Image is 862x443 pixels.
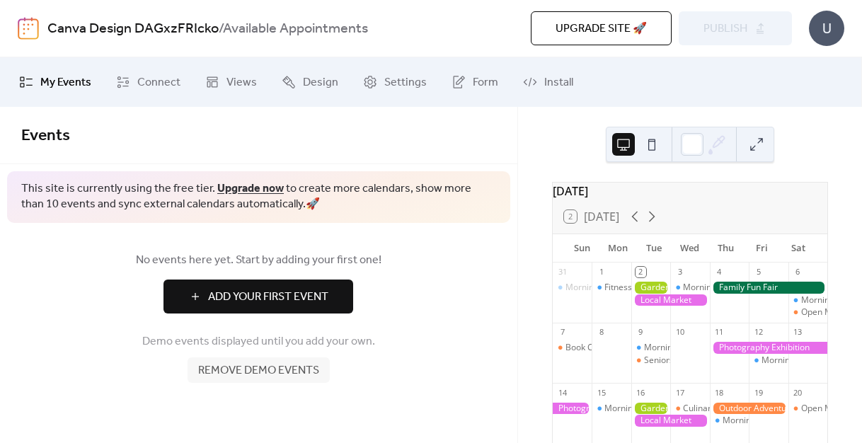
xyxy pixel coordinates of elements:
span: Connect [137,74,180,91]
button: Add Your First Event [163,280,353,313]
div: Book Club Gathering [553,342,592,354]
b: / [219,16,223,42]
div: Fitness Bootcamp [592,282,631,294]
div: [DATE] [553,183,827,200]
div: Fitness Bootcamp [604,282,674,294]
div: 11 [714,327,725,338]
a: Connect [105,63,191,101]
div: 5 [753,267,764,277]
div: 20 [793,387,803,398]
div: Outdoor Adventure Day [710,403,788,415]
span: Remove demo events [198,362,319,379]
span: Demo events displayed until you add your own. [142,333,375,350]
a: Settings [352,63,437,101]
div: Open Mic Night [801,306,862,318]
div: 12 [753,327,764,338]
div: Morning Yoga Bliss [644,342,720,354]
span: Design [303,74,338,91]
div: Morning Yoga Bliss [710,415,749,427]
a: Views [195,63,268,101]
div: Gardening Workshop [631,282,670,294]
span: Upgrade site 🚀 [556,21,647,38]
div: 19 [753,387,764,398]
div: 16 [636,387,646,398]
div: 2 [636,267,646,277]
div: 10 [674,327,685,338]
div: 9 [636,327,646,338]
div: 4 [714,267,725,277]
div: Seniors' Social Tea [631,355,670,367]
div: Culinary Cooking Class [670,403,709,415]
a: Add Your First Event [21,280,496,313]
div: 31 [557,267,568,277]
div: Local Market [631,415,710,427]
a: Install [512,63,584,101]
div: Fri [744,234,780,263]
div: Morning Yoga Bliss [565,282,641,294]
div: 3 [674,267,685,277]
div: 1 [596,267,607,277]
span: No events here yet. Start by adding your first one! [21,252,496,269]
div: Gardening Workshop [631,403,670,415]
div: Open Mic Night [801,403,862,415]
div: Sat [780,234,816,263]
div: 18 [714,387,725,398]
div: 6 [793,267,803,277]
img: logo [18,17,39,40]
div: Mon [600,234,636,263]
span: My Events [40,74,91,91]
div: Tue [636,234,672,263]
div: Book Club Gathering [565,342,647,354]
div: Morning Yoga Bliss [604,403,680,415]
div: Sun [564,234,600,263]
a: Form [441,63,509,101]
div: Open Mic Night [788,403,827,415]
div: Morning Yoga Bliss [592,403,631,415]
div: Culinary Cooking Class [683,403,773,415]
a: My Events [8,63,102,101]
span: Form [473,74,498,91]
button: Remove demo events [188,357,330,383]
span: Install [544,74,573,91]
span: Events [21,120,70,151]
div: 17 [674,387,685,398]
span: Add Your First Event [208,289,328,306]
span: This site is currently using the free tier. to create more calendars, show more than 10 events an... [21,181,496,213]
div: Open Mic Night [788,306,827,318]
div: Thu [708,234,744,263]
div: Photography Exhibition [553,403,592,415]
div: Morning Yoga Bliss [749,355,788,367]
div: Morning Yoga Bliss [631,342,670,354]
a: Canva Design DAGxzFRIcko [47,16,219,42]
div: U [809,11,844,46]
div: 14 [557,387,568,398]
button: Upgrade site 🚀 [531,11,672,45]
div: Morning Yoga Bliss [762,355,837,367]
div: Morning Yoga Bliss [553,282,592,294]
span: Views [226,74,257,91]
div: Local Market [631,294,710,306]
div: Photography Exhibition [710,342,827,354]
div: 8 [596,327,607,338]
div: Morning Yoga Bliss [788,294,827,306]
div: 13 [793,327,803,338]
a: Upgrade now [217,178,284,200]
div: 15 [596,387,607,398]
div: Morning Yoga Bliss [683,282,759,294]
div: 7 [557,327,568,338]
a: Design [271,63,349,101]
span: Settings [384,74,427,91]
div: Seniors' Social Tea [644,355,718,367]
b: Available Appointments [223,16,368,42]
div: Family Fun Fair [710,282,827,294]
div: Wed [672,234,708,263]
div: Morning Yoga Bliss [723,415,798,427]
div: Morning Yoga Bliss [670,282,709,294]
